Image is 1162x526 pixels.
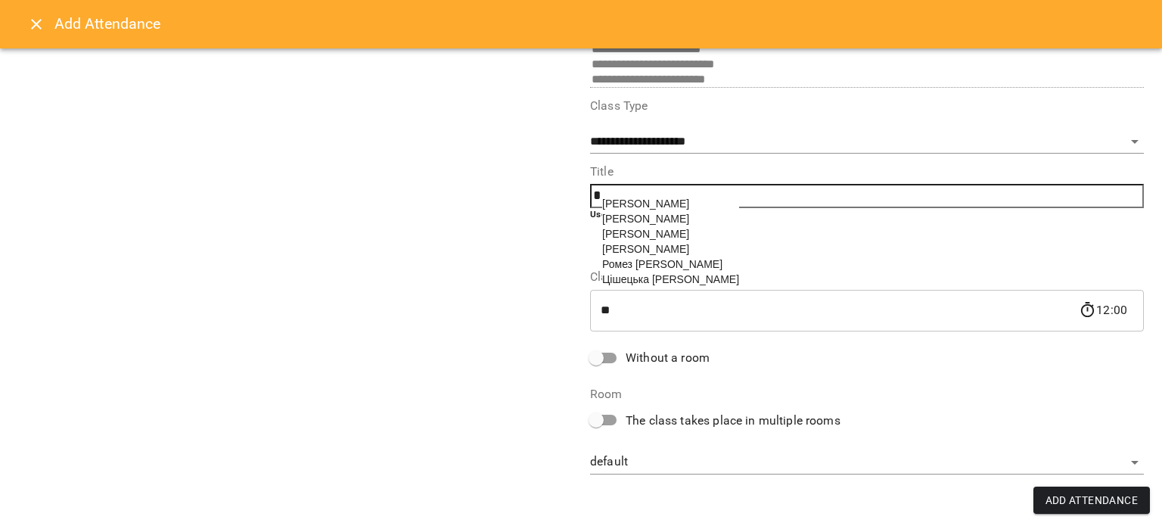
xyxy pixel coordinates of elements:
[602,198,689,210] span: [PERSON_NAME]
[620,237,1144,252] li: Add clients with tag #
[602,213,689,225] span: [PERSON_NAME]
[590,166,1144,178] label: Title
[626,349,710,367] span: Without a room
[602,258,722,270] span: Ромез [PERSON_NAME]
[1045,491,1139,509] span: Add Attendance
[602,243,689,255] span: [PERSON_NAME]
[590,100,1144,112] label: Class Type
[590,450,1144,475] div: default
[590,388,1144,400] label: Room
[590,209,656,219] b: Use @ + or # to
[1033,487,1151,514] button: Add Attendance
[54,12,1144,36] h6: Add Attendance
[602,273,739,285] span: Цішецька [PERSON_NAME]
[590,271,1144,283] label: Class Duration(in minutes)
[626,412,840,430] span: The class takes place in multiple rooms
[602,228,689,240] span: [PERSON_NAME]
[18,6,54,42] button: Close
[620,222,1144,237] li: Add a client @ or +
